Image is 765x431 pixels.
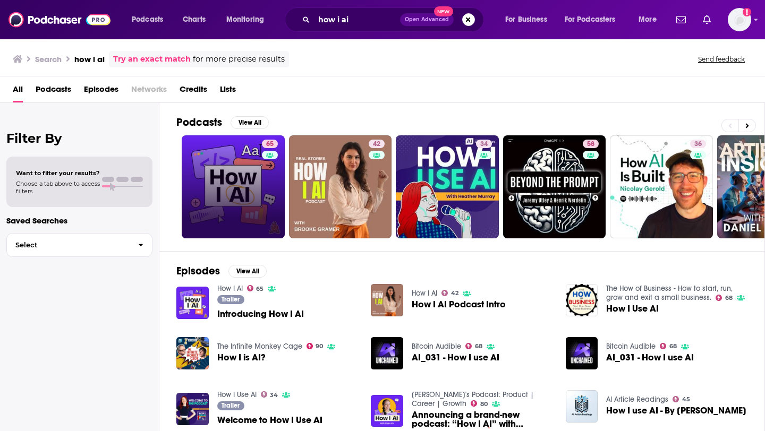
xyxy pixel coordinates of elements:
[316,344,323,349] span: 90
[6,215,152,226] p: Saved Searches
[13,81,23,102] a: All
[606,406,746,415] a: How I use AI - By Yassine Meskhout
[583,140,599,148] a: 58
[289,135,392,238] a: 42
[606,406,746,415] span: How I use AI - By [PERSON_NAME]
[176,11,212,28] a: Charts
[587,139,594,150] span: 58
[728,8,751,31] button: Show profile menu
[694,139,702,150] span: 36
[673,396,690,402] a: 45
[6,131,152,146] h2: Filter By
[314,11,400,28] input: Search podcasts, credits, & more...
[373,139,380,150] span: 42
[565,12,616,27] span: For Podcasters
[219,11,278,28] button: open menu
[247,285,264,291] a: 65
[412,410,553,428] span: Announcing a brand-new podcast: “How I AI” with [PERSON_NAME] 🔥
[262,140,278,148] a: 65
[35,54,62,64] h3: Search
[396,135,499,238] a: 34
[371,337,403,369] img: AI_031 - How I use AI
[217,309,304,318] a: Introducing How I AI
[16,169,100,177] span: Want to filter your results?
[412,353,499,362] a: AI_031 - How I use AI
[369,140,385,148] a: 42
[558,11,631,28] button: open menu
[228,265,267,278] button: View All
[699,11,715,29] a: Show notifications dropdown
[728,8,751,31] img: User Profile
[441,290,458,296] a: 42
[405,17,449,22] span: Open Advanced
[728,8,751,31] span: Logged in as ashleyswett
[606,342,656,351] a: Bitcoin Audible
[176,116,269,129] a: PodcastsView All
[193,53,285,65] span: for more precise results
[84,81,118,102] a: Episodes
[131,81,167,102] span: Networks
[7,242,130,248] span: Select
[480,402,488,407] span: 80
[682,397,690,402] span: 45
[6,233,152,257] button: Select
[256,287,263,291] span: 65
[220,81,236,102] span: Lists
[371,395,403,427] img: Announcing a brand-new podcast: “How I AI” with Claire Vo 🔥
[412,410,553,428] a: Announcing a brand-new podcast: “How I AI” with Claire Vo 🔥
[400,13,454,26] button: Open AdvancedNew
[566,390,598,423] img: How I use AI - By Yassine Meskhout
[36,81,71,102] a: Podcasts
[465,343,482,349] a: 68
[217,284,243,293] a: How I AI
[266,139,274,150] span: 65
[16,180,100,195] span: Choose a tab above to access filters.
[690,140,706,148] a: 36
[412,300,506,309] a: How I AI Podcast Intro
[606,353,694,362] a: AI_031 - How I use AI
[217,416,322,425] a: Welcome to How I Use AI
[113,53,191,65] a: Try an exact match
[716,295,733,301] a: 68
[180,81,207,102] a: Credits
[222,402,240,409] span: Trailer
[371,284,403,316] img: How I AI Podcast Intro
[261,391,278,398] a: 34
[412,289,437,298] a: How I AI
[176,337,209,369] img: How I is AI?
[176,264,267,278] a: EpisodesView All
[476,140,492,148] a: 34
[566,337,598,369] img: AI_031 - How I use AI
[226,12,264,27] span: Monitoring
[307,343,324,349] a: 90
[74,54,105,64] h3: how i ai
[471,400,488,407] a: 80
[566,284,598,316] img: How I Use AI
[270,393,278,398] span: 34
[176,116,222,129] h2: Podcasts
[176,393,209,425] img: Welcome to How I Use AI
[503,135,606,238] a: 58
[725,296,733,300] span: 68
[669,344,677,349] span: 68
[412,390,534,408] a: Lenny's Podcast: Product | Career | Growth
[606,284,733,302] a: The How of Business - How to start, run, grow and exit a small business.
[695,55,748,64] button: Send feedback
[8,10,110,30] img: Podchaser - Follow, Share and Rate Podcasts
[610,135,713,238] a: 36
[183,12,206,27] span: Charts
[660,343,677,349] a: 68
[217,342,302,351] a: The Infinite Monkey Cage
[480,139,488,150] span: 34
